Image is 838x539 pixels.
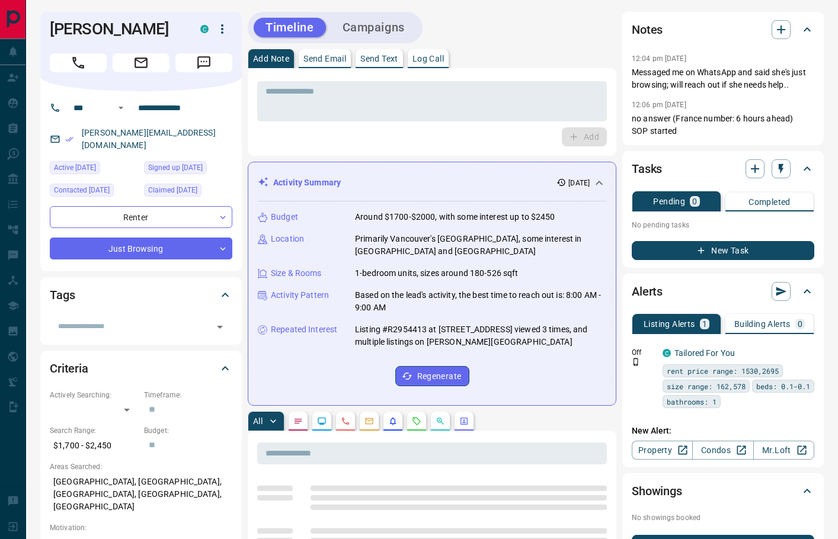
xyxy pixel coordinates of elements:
[50,359,88,378] h2: Criteria
[632,159,662,178] h2: Tasks
[50,161,138,178] div: Sun Sep 07 2025
[331,18,417,37] button: Campaigns
[341,416,350,426] svg: Calls
[632,15,814,44] div: Notes
[753,441,814,460] a: Mr.Loft
[148,184,197,196] span: Claimed [DATE]
[50,436,138,455] p: $1,700 - $2,450
[212,319,228,335] button: Open
[254,18,326,37] button: Timeline
[568,178,590,188] p: [DATE]
[271,323,337,336] p: Repeated Interest
[632,441,693,460] a: Property
[271,233,304,245] p: Location
[632,54,686,63] p: 12:04 pm [DATE]
[50,425,138,436] p: Search Range:
[54,184,110,196] span: Contacted [DATE]
[50,522,232,533] p: Motivation:
[364,416,374,426] svg: Emails
[50,20,183,38] h1: [PERSON_NAME]
[667,380,746,392] span: size range: 162,578
[50,184,138,200] div: Thu Sep 04 2025
[632,101,686,109] p: 12:06 pm [DATE]
[667,365,779,377] span: rent price range: 1530,2695
[253,417,263,425] p: All
[355,289,606,314] p: Based on the lead's activity, the best time to reach out is: 8:00 AM - 9:00 AM
[271,267,322,280] p: Size & Rooms
[355,233,606,258] p: Primarily Vancouver's [GEOGRAPHIC_DATA], some interest in [GEOGRAPHIC_DATA] and [GEOGRAPHIC_DATA]
[632,477,814,505] div: Showings
[653,197,685,206] p: Pending
[632,277,814,306] div: Alerts
[632,216,814,234] p: No pending tasks
[412,54,444,63] p: Log Call
[355,211,555,223] p: Around $1700-$2000, with some interest up to $2450
[50,390,138,400] p: Actively Searching:
[144,161,232,178] div: Thu Sep 04 2025
[632,66,814,91] p: Messaged me on WhatsApp and said she's just browsing; will reach out if she needs help..
[355,267,519,280] p: 1-bedroom units, sizes around 180-526 sqft
[632,482,682,500] h2: Showings
[360,54,398,63] p: Send Text
[273,177,341,189] p: Activity Summary
[412,416,421,426] svg: Requests
[258,172,606,194] div: Activity Summary[DATE]
[50,461,232,472] p: Areas Searched:
[355,323,606,348] p: Listing #R2954413 at [STREET_ADDRESS] viewed 3 times, and multiple listings on [PERSON_NAME][GEOG...
[148,162,203,174] span: Signed up [DATE]
[632,512,814,523] p: No showings booked
[632,113,814,137] p: no answer (France number: 6 hours ahead) SOP started
[65,135,73,143] svg: Email Verified
[798,320,802,328] p: 0
[54,162,96,174] span: Active [DATE]
[663,349,671,357] div: condos.ca
[674,348,735,358] a: Tailored For You
[271,211,298,223] p: Budget
[317,416,327,426] svg: Lead Browsing Activity
[50,238,232,259] div: Just Browsing
[436,416,445,426] svg: Opportunities
[459,416,469,426] svg: Agent Actions
[632,20,663,39] h2: Notes
[113,53,169,72] span: Email
[756,380,810,392] span: beds: 0.1-0.1
[692,441,753,460] a: Condos
[692,197,697,206] p: 0
[50,354,232,383] div: Criteria
[50,285,75,304] h2: Tags
[144,390,232,400] p: Timeframe:
[50,281,232,309] div: Tags
[271,289,329,301] p: Activity Pattern
[253,54,289,63] p: Add Note
[702,320,707,328] p: 1
[50,53,107,72] span: Call
[388,416,398,426] svg: Listing Alerts
[395,366,469,386] button: Regenerate
[632,241,814,260] button: New Task
[82,128,216,150] a: [PERSON_NAME][EMAIL_ADDRESS][DOMAIN_NAME]
[632,358,640,366] svg: Push Notification Only
[734,320,791,328] p: Building Alerts
[144,425,232,436] p: Budget:
[667,396,717,408] span: bathrooms: 1
[303,54,346,63] p: Send Email
[50,206,232,228] div: Renter
[632,425,814,437] p: New Alert:
[632,155,814,183] div: Tasks
[144,184,232,200] div: Thu Sep 04 2025
[749,198,791,206] p: Completed
[632,347,655,358] p: Off
[175,53,232,72] span: Message
[200,25,209,33] div: condos.ca
[632,282,663,301] h2: Alerts
[50,472,232,516] p: [GEOGRAPHIC_DATA], [GEOGRAPHIC_DATA], [GEOGRAPHIC_DATA], [GEOGRAPHIC_DATA], [GEOGRAPHIC_DATA]
[293,416,303,426] svg: Notes
[644,320,695,328] p: Listing Alerts
[114,101,128,115] button: Open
